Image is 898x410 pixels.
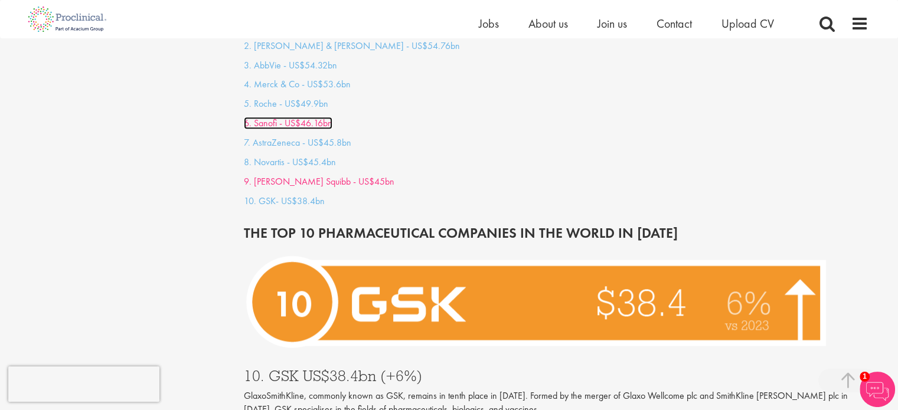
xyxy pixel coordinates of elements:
[244,97,328,110] a: 5. Roche - US$49.9bn
[597,16,627,31] a: Join us
[244,136,351,149] a: 7. AstraZeneca - US$45.8bn
[528,16,568,31] a: About us
[657,16,692,31] a: Contact
[244,195,325,207] a: 10. GSK- US$38.4bn
[244,59,337,71] a: 3. AbbVie - US$54.32bn
[244,40,460,52] a: 2. [PERSON_NAME] & [PERSON_NAME] - US$54.76bn
[244,78,351,90] a: 4. Merck & Co - US$53.6bn
[244,117,332,129] a: 6. Sanofi - US$46.16bn
[860,372,895,407] img: Chatbot
[244,156,336,168] a: 8. Novartis - US$45.4bn
[244,368,868,383] h3: 10. GSK US$38.4bn (+6%)
[479,16,499,31] a: Jobs
[244,175,394,188] a: 9. [PERSON_NAME] Squibb - US$45bn
[8,366,159,402] iframe: reCAPTCHA
[244,225,868,241] h2: THE TOP 10 PHARMACEUTICAL COMPANIES IN THE WORLD IN [DATE]
[721,16,774,31] a: Upload CV
[860,372,870,382] span: 1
